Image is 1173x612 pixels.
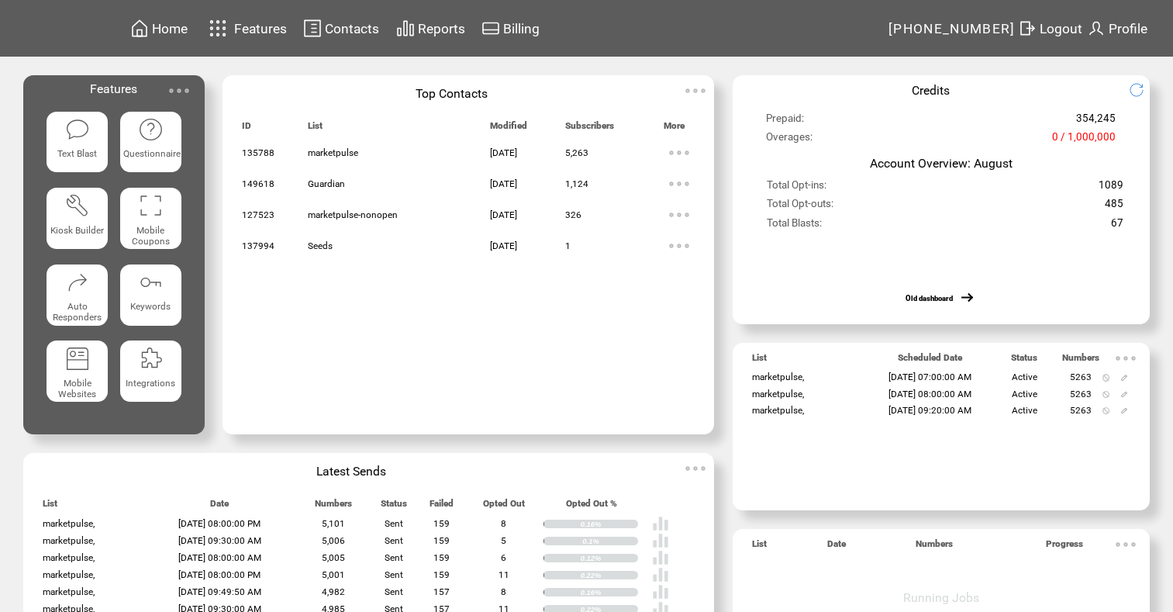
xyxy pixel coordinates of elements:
[827,538,846,556] span: Date
[242,209,274,220] span: 127523
[903,590,979,605] span: Running Jobs
[53,301,102,323] span: Auto Responders
[664,230,695,261] img: ellypsis.svg
[1052,131,1116,150] span: 0 / 1,000,000
[120,188,181,252] a: Mobile Coupons
[581,571,639,580] div: 0.22%
[664,137,695,168] img: ellypsis.svg
[501,518,506,529] span: 8
[308,147,358,158] span: marketpulse
[501,535,506,546] span: 5
[916,538,953,556] span: Numbers
[43,552,95,563] span: marketpulse,
[1087,19,1106,38] img: profile.svg
[178,586,261,597] span: [DATE] 09:49:50 AM
[164,75,195,106] img: ellypsis.svg
[130,301,171,312] span: Keywords
[234,21,287,36] span: Features
[906,294,953,303] a: Old dashboard
[385,518,403,529] span: Sent
[47,112,108,176] a: Text Blast
[120,341,181,405] a: Integrations
[1046,538,1083,556] span: Progress
[490,147,517,158] span: [DATE]
[581,588,639,597] div: 0.16%
[582,537,638,546] div: 0.1%
[47,188,108,252] a: Kiosk Builder
[652,532,669,549] img: poll%20-%20white.svg
[47,341,108,405] a: Mobile Websites
[65,193,90,218] img: tool%201.svg
[242,147,274,158] span: 135788
[766,112,804,131] span: Prepaid:
[322,518,345,529] span: 5,101
[1120,391,1128,399] img: edit.svg
[565,120,614,138] span: Subscribers
[1012,405,1037,416] span: Active
[43,498,57,516] span: List
[888,372,971,382] span: [DATE] 07:00:00 AM
[418,21,465,36] span: Reports
[1062,352,1099,370] span: Numbers
[898,352,962,370] span: Scheduled Date
[322,586,345,597] span: 4,982
[322,535,345,546] span: 5,006
[202,13,290,43] a: Features
[1102,374,1110,382] img: notallowed.svg
[1018,19,1037,38] img: exit.svg
[1070,405,1092,416] span: 5263
[433,552,450,563] span: 159
[481,19,500,38] img: creidtcard.svg
[65,117,90,142] img: text-blast.svg
[430,498,454,516] span: Failed
[752,405,804,416] span: marketpulse,
[870,156,1013,171] span: Account Overview: August
[43,569,95,580] span: marketpulse,
[501,586,506,597] span: 8
[1070,372,1092,382] span: 5263
[752,352,767,370] span: List
[308,240,333,251] span: Seeds
[501,552,506,563] span: 6
[752,389,804,399] span: marketpulse,
[888,405,971,416] span: [DATE] 09:20:00 AM
[1105,198,1123,216] span: 485
[664,199,695,230] img: ellypsis.svg
[1120,374,1128,382] img: edit.svg
[652,583,669,600] img: poll%20-%20white.svg
[680,453,711,484] img: ellypsis.svg
[126,378,175,389] span: Integrations
[566,498,617,516] span: Opted Out %
[664,120,685,138] span: More
[752,372,804,382] span: marketpulse,
[1129,82,1156,98] img: refresh.png
[65,270,90,295] img: auto-responders.svg
[322,552,345,563] span: 5,005
[1111,217,1123,236] span: 67
[433,535,450,546] span: 159
[47,265,108,329] a: Auto Responders
[385,535,403,546] span: Sent
[1099,179,1123,198] span: 1089
[503,21,540,36] span: Billing
[178,569,260,580] span: [DATE] 08:00:00 PM
[1012,389,1037,399] span: Active
[316,464,386,479] span: Latest Sends
[652,549,669,566] img: poll%20-%20white.svg
[242,178,274,189] span: 149618
[308,120,323,138] span: List
[90,81,137,96] span: Features
[138,346,163,371] img: integrations.svg
[394,16,467,40] a: Reports
[1110,529,1141,560] img: ellypsis.svg
[120,265,181,329] a: Keywords
[1085,16,1150,40] a: Profile
[664,168,695,199] img: ellypsis.svg
[1102,407,1110,415] img: notallowed.svg
[1070,389,1092,399] span: 5263
[50,225,104,236] span: Kiosk Builder
[490,240,517,251] span: [DATE]
[396,19,415,38] img: chart.svg
[43,586,95,597] span: marketpulse,
[581,520,639,529] div: 0.16%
